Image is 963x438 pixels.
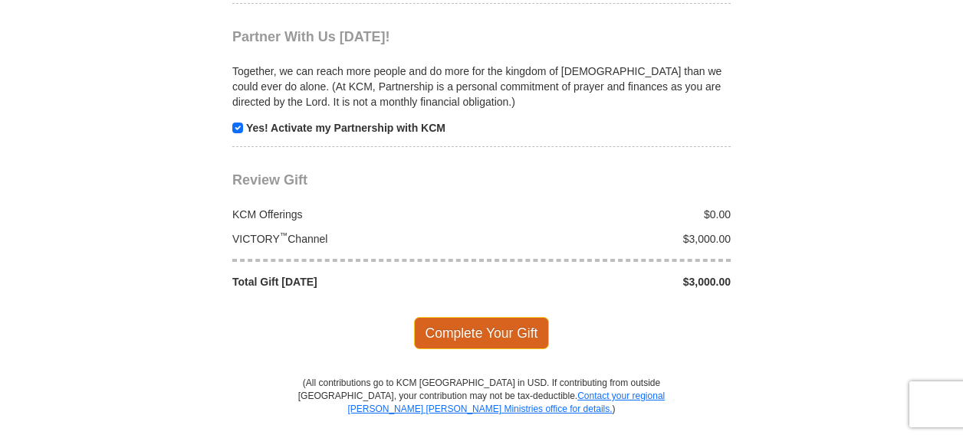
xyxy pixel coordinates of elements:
strong: Yes! Activate my Partnership with KCM [246,122,445,134]
span: Complete Your Gift [414,317,550,349]
sup: ™ [280,230,288,240]
span: Partner With Us [DATE]! [232,29,390,44]
div: $3,000.00 [481,274,739,289]
div: VICTORY Channel [225,231,482,247]
div: Total Gift [DATE] [225,274,482,289]
div: KCM Offerings [225,207,482,222]
span: Review Gift [232,172,307,188]
div: $0.00 [481,207,739,222]
div: $3,000.00 [481,231,739,247]
p: Together, we can reach more people and do more for the kingdom of [DEMOGRAPHIC_DATA] than we coul... [232,64,731,109]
